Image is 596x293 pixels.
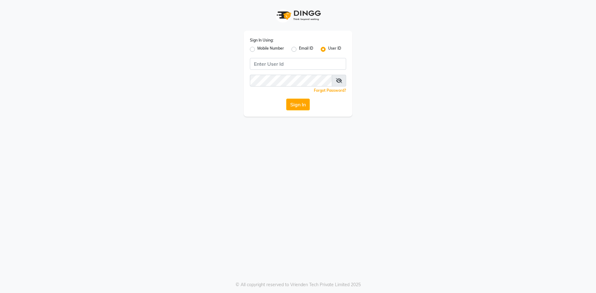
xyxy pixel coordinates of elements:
label: Email ID [299,46,313,53]
a: Forgot Password? [314,88,346,93]
input: Username [250,75,332,87]
label: Mobile Number [257,46,284,53]
input: Username [250,58,346,70]
button: Sign In [286,99,310,110]
img: logo1.svg [273,6,323,24]
label: User ID [328,46,341,53]
label: Sign In Using: [250,38,273,43]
